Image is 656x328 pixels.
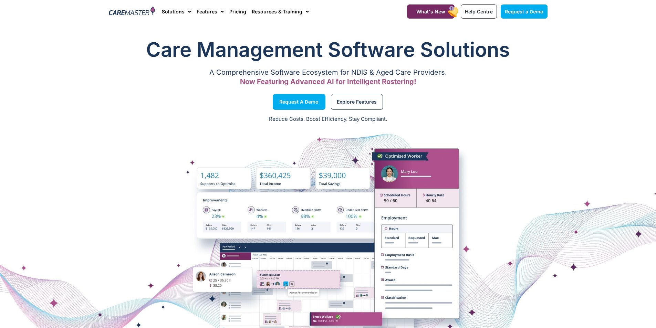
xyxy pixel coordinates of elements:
p: Reduce Costs. Boost Efficiency. Stay Compliant. [4,115,652,123]
span: Help Centre [465,9,493,14]
img: CareMaster Logo [109,7,155,17]
p: A Comprehensive Software Ecosystem for NDIS & Aged Care Providers. [109,70,548,75]
a: Explore Features [331,94,383,110]
span: Explore Features [337,100,377,104]
a: What's New [407,4,455,19]
h1: Care Management Software Solutions [109,36,548,63]
span: Request a Demo [279,100,319,104]
a: Request a Demo [501,4,548,19]
span: Request a Demo [505,9,543,14]
span: What's New [416,9,445,14]
a: Request a Demo [273,94,325,110]
span: Now Featuring Advanced AI for Intelligent Rostering! [240,77,416,86]
a: Help Centre [461,4,497,19]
